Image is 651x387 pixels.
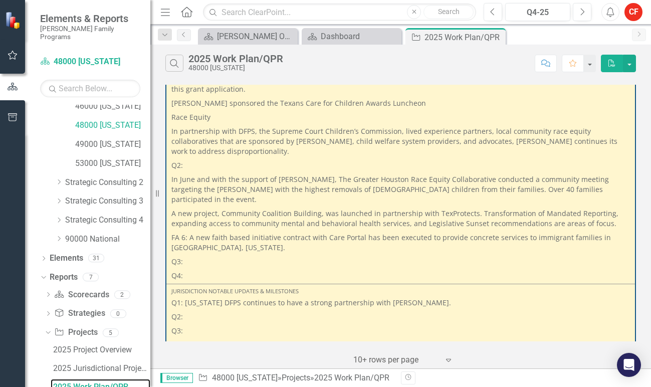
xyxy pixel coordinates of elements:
[624,3,642,21] button: CF
[51,342,150,358] a: 2025 Project Overview
[40,25,140,41] small: [PERSON_NAME] Family Programs
[509,7,567,19] div: Q4-25
[160,373,193,383] span: Browser
[314,373,389,382] div: 2025 Work Plan/QPR
[5,12,23,29] img: ClearPoint Strategy
[171,207,630,231] p: A new project, Community Coalition Building, was launched in partnership with TexProtects. Transf...
[212,373,278,382] a: 48000 [US_STATE]
[304,30,399,43] a: Dashboard
[110,309,126,318] div: 0
[282,373,310,382] a: Projects
[88,254,104,263] div: 31
[50,272,78,283] a: Reports
[424,31,503,44] div: 2025 Work Plan/QPR
[438,8,460,16] span: Search
[188,64,283,72] div: 48000 [US_STATE]
[171,310,630,324] p: Q2:
[171,231,630,255] p: FA 6: A new faith based initiative contract with Care Portal has been executed to provide concret...
[171,172,630,207] p: In June and with the support of [PERSON_NAME], The Greater Houston Race Equity Collaborative cond...
[171,96,630,110] p: [PERSON_NAME] sponsored the Texans Care for Children Awards Luncheon
[171,338,630,350] p: Q4:
[54,327,97,338] a: Projects
[171,255,630,269] p: Q3:
[114,290,130,299] div: 2
[65,234,150,245] a: 90000 National
[217,30,295,43] div: [PERSON_NAME] Overview
[103,328,119,337] div: 5
[75,158,150,169] a: 53000 [US_STATE]
[40,13,140,25] span: Elements & Reports
[53,345,150,354] div: 2025 Project Overview
[51,360,150,376] a: 2025 Jurisdictional Projects Assessment
[617,353,641,377] div: Open Intercom Messenger
[171,324,630,338] p: Q3:
[75,139,150,150] a: 49000 [US_STATE]
[54,289,109,301] a: Scorecards
[198,372,393,384] div: » »
[75,101,150,112] a: 46000 [US_STATE]
[83,273,99,281] div: 7
[50,253,83,264] a: Elements
[54,308,105,319] a: Strategies
[40,56,140,68] a: 48000 [US_STATE]
[171,124,630,158] p: In partnership with DFPS, the Supreme Court Children’s Commission, lived experience partners, loc...
[65,177,150,188] a: Strategic Consulting 2
[75,120,150,131] a: 48000 [US_STATE]
[171,158,630,172] p: Q2:
[171,287,630,295] div: Jurisdiction Notable Updates & Milestones
[203,4,476,21] input: Search ClearPoint...
[188,53,283,64] div: 2025 Work Plan/QPR
[171,110,630,124] p: Race Equity
[171,298,630,310] p: Q1: [US_STATE] DFPS continues to have a strong partnership with [PERSON_NAME].
[65,215,150,226] a: Strategic Consulting 4
[321,30,399,43] div: Dashboard
[171,269,630,281] p: Q4:
[40,80,140,97] input: Search Below...
[65,196,150,207] a: Strategic Consulting 3
[53,364,150,373] div: 2025 Jurisdictional Projects Assessment
[423,5,474,19] button: Search
[200,30,295,43] a: [PERSON_NAME] Overview
[505,3,570,21] button: Q4-25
